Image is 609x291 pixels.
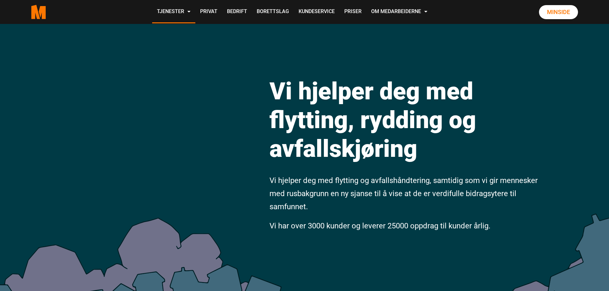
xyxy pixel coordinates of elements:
[152,1,195,23] a: Tjenester
[294,1,340,23] a: Kundeservice
[269,77,540,163] h1: Vi hjelper deg med flytting, rydding og avfallskjøring
[269,221,490,230] span: Vi har over 3000 kunder og leverer 25000 oppdrag til kunder årlig.
[252,1,294,23] a: Borettslag
[110,62,220,276] img: medarbeiderne man icon optimized
[269,176,538,211] span: Vi hjelper deg med flytting og avfallshåndtering, samtidig som vi gir mennesker med rusbakgrunn e...
[195,1,222,23] a: Privat
[539,5,578,19] a: Minside
[340,1,366,23] a: Priser
[222,1,252,23] a: Bedrift
[366,1,432,23] a: Om Medarbeiderne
